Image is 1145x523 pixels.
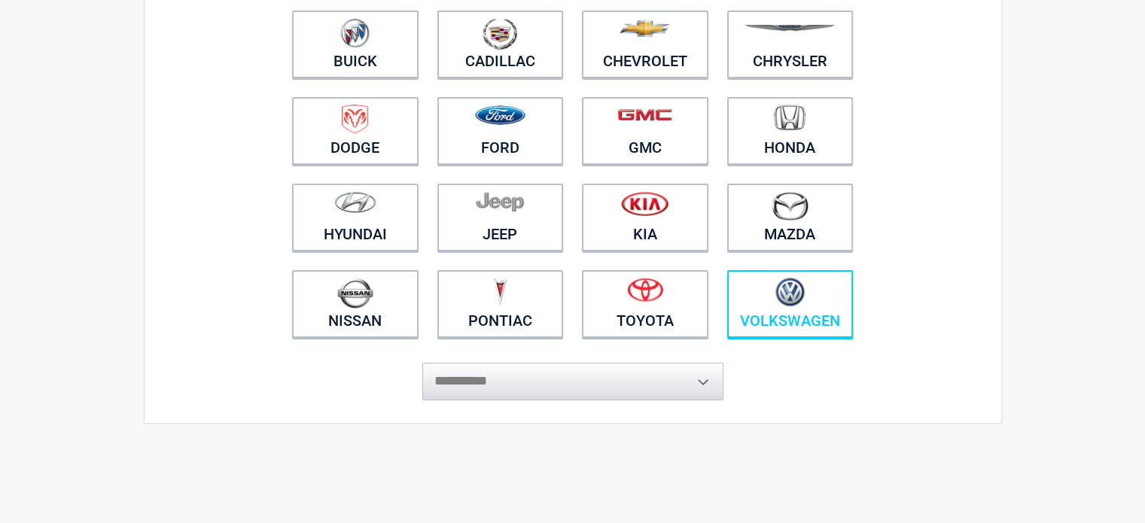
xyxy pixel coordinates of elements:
a: Hyundai [292,184,419,251]
img: ford [475,105,525,125]
a: GMC [582,97,708,165]
a: Dodge [292,97,419,165]
a: Volkswagen [727,270,854,338]
img: dodge [342,105,368,134]
img: honda [774,105,805,131]
a: Kia [582,184,708,251]
img: volkswagen [775,278,805,307]
a: Toyota [582,270,708,338]
img: mazda [771,191,809,220]
img: cadillac [483,18,517,50]
a: Chrysler [727,11,854,78]
a: Cadillac [437,11,564,78]
a: Pontiac [437,270,564,338]
a: Jeep [437,184,564,251]
img: pontiac [492,278,507,306]
a: Mazda [727,184,854,251]
img: buick [340,18,370,48]
img: kia [621,191,668,216]
img: toyota [627,278,663,302]
img: gmc [617,108,672,121]
img: hyundai [334,191,376,213]
img: chevrolet [620,20,670,37]
a: Chevrolet [582,11,708,78]
a: Ford [437,97,564,165]
a: Honda [727,97,854,165]
a: Buick [292,11,419,78]
a: Nissan [292,270,419,338]
img: jeep [476,191,524,212]
img: nissan [337,278,373,309]
img: chrysler [744,25,836,32]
